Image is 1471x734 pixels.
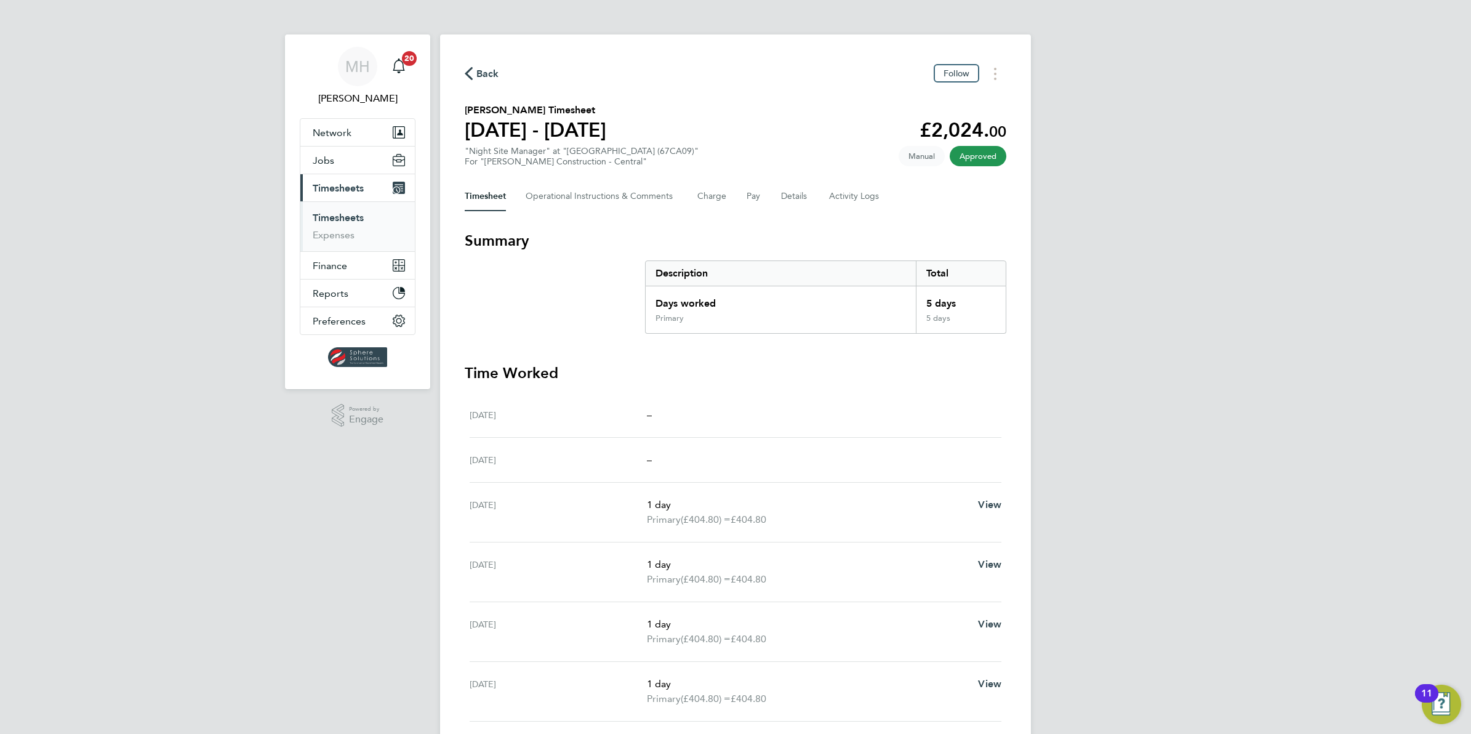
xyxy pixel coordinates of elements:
[300,91,415,106] span: Mark Habbershaw
[920,118,1006,142] app-decimal: £2,024.
[829,182,881,211] button: Activity Logs
[731,514,766,525] span: £404.80
[647,572,681,587] span: Primary
[978,618,1001,630] span: View
[934,64,979,83] button: Follow
[387,47,411,86] a: 20
[349,404,383,414] span: Powered by
[300,147,415,174] button: Jobs
[916,286,1006,313] div: 5 days
[402,51,417,66] span: 20
[781,182,809,211] button: Details
[647,692,681,706] span: Primary
[984,64,1006,83] button: Timesheets Menu
[647,617,968,632] p: 1 day
[950,146,1006,166] span: This timesheet has been approved.
[647,677,968,692] p: 1 day
[978,559,1001,570] span: View
[300,201,415,251] div: Timesheets
[470,677,647,706] div: [DATE]
[465,363,1006,383] h3: Time Worked
[899,146,945,166] span: This timesheet was manually created.
[470,408,647,422] div: [DATE]
[349,414,383,425] span: Engage
[647,498,968,512] p: 1 day
[681,573,731,585] span: (£404.80) =
[313,260,347,272] span: Finance
[526,182,678,211] button: Operational Instructions & Comments
[300,252,415,279] button: Finance
[470,453,647,467] div: [DATE]
[645,260,1006,334] div: Summary
[646,286,916,313] div: Days worked
[476,67,499,81] span: Back
[647,632,681,647] span: Primary
[465,231,1006,251] h3: Summary
[313,155,334,166] span: Jobs
[465,182,506,211] button: Timesheet
[345,58,370,75] span: MH
[978,678,1001,690] span: View
[978,557,1001,572] a: View
[681,514,731,525] span: (£404.80) =
[332,404,384,427] a: Powered byEngage
[313,288,348,299] span: Reports
[465,66,499,81] button: Back
[465,118,606,142] h1: [DATE] - [DATE]
[300,307,415,334] button: Preferences
[313,182,364,194] span: Timesheets
[646,261,916,286] div: Description
[300,119,415,146] button: Network
[731,693,766,704] span: £404.80
[300,47,415,106] a: MH[PERSON_NAME]
[465,156,699,167] div: For "[PERSON_NAME] Construction - Central"
[470,498,647,527] div: [DATE]
[470,617,647,647] div: [DATE]
[978,677,1001,692] a: View
[989,123,1006,140] span: 00
[647,512,681,527] span: Primary
[465,103,606,118] h2: [PERSON_NAME] Timesheet
[978,617,1001,632] a: View
[313,229,355,241] a: Expenses
[681,633,731,645] span: (£404.80) =
[647,409,652,421] span: –
[655,313,684,323] div: Primary
[697,182,727,211] button: Charge
[916,261,1006,286] div: Total
[944,68,969,79] span: Follow
[916,313,1006,333] div: 5 days
[1421,693,1432,709] div: 11
[285,34,430,389] nav: Main navigation
[647,557,968,572] p: 1 day
[300,347,415,367] a: Go to home page
[731,633,766,645] span: £404.80
[747,182,761,211] button: Pay
[313,315,366,327] span: Preferences
[647,454,652,466] span: –
[313,212,364,224] a: Timesheets
[681,693,731,704] span: (£404.80) =
[978,499,1001,510] span: View
[731,573,766,585] span: £404.80
[328,347,388,367] img: spheresolutions-logo-retina.png
[978,498,1001,512] a: View
[1422,685,1461,724] button: Open Resource Center, 11 new notifications
[470,557,647,587] div: [DATE]
[300,174,415,201] button: Timesheets
[313,127,351,139] span: Network
[465,146,699,167] div: "Night Site Manager" at "[GEOGRAPHIC_DATA] (67CA09)"
[300,280,415,307] button: Reports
